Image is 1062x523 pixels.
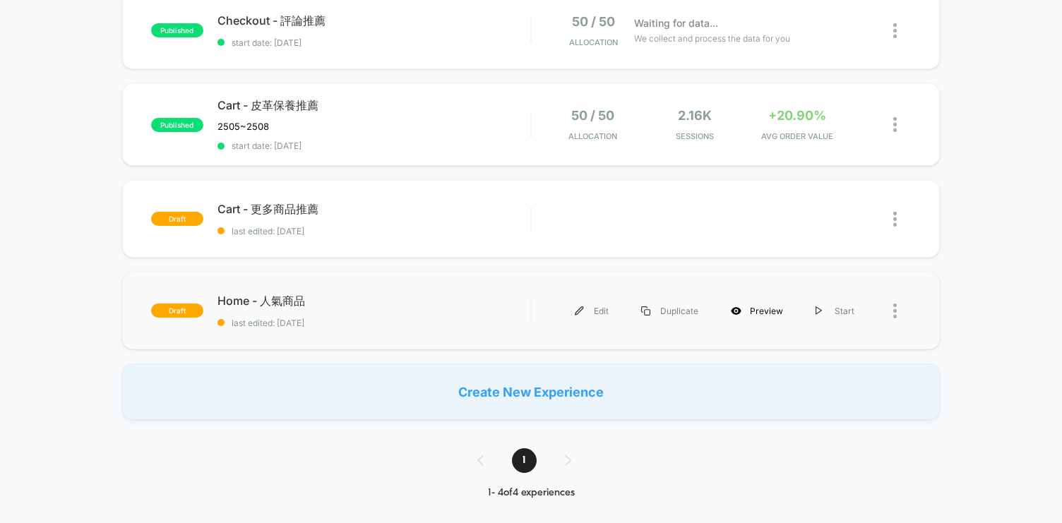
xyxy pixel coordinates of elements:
[559,295,625,327] div: Edit
[768,108,826,123] span: +20.90%
[575,306,584,315] img: menu
[217,294,530,309] span: Home - 人氣商品
[217,37,530,48] span: start date: [DATE]
[151,303,203,318] span: draft
[151,212,203,226] span: draft
[217,98,530,114] span: Cart - 皮革保養推薦
[816,306,823,315] img: menu
[572,14,615,29] span: 50 / 50
[634,16,718,31] span: Waiting for data...
[893,303,897,318] img: close
[512,448,537,473] span: 1
[569,37,618,47] span: Allocation
[648,131,742,141] span: Sessions
[799,295,871,327] div: Start
[217,318,530,328] span: last edited: [DATE]
[715,295,799,327] div: Preview
[151,23,203,37] span: published
[641,306,650,315] img: menu
[217,140,530,151] span: start date: [DATE]
[749,131,844,141] span: AVG ORDER VALUE
[571,108,614,123] span: 50 / 50
[217,226,530,236] span: last edited: [DATE]
[678,108,712,123] span: 2.16k
[893,23,897,38] img: close
[893,117,897,132] img: close
[634,32,790,45] span: We collect and process the data for you
[463,487,599,499] div: 1 - 4 of 4 experiences
[217,202,530,217] span: Cart - 更多商品推薦
[893,212,897,227] img: close
[122,363,940,420] div: Create New Experience
[568,131,617,141] span: Allocation
[625,295,715,327] div: Duplicate
[217,13,530,29] span: Checkout - 評論推薦
[151,118,203,132] span: published
[217,121,269,132] span: 2505~2508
